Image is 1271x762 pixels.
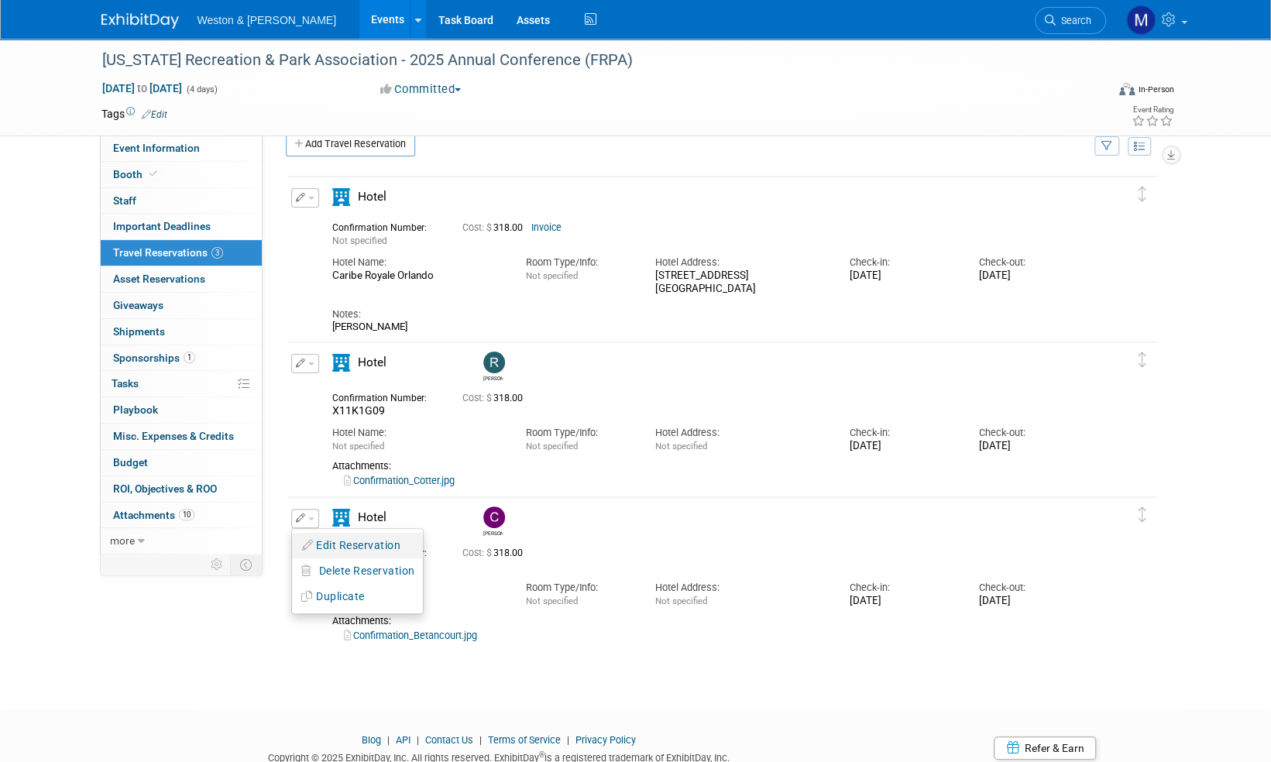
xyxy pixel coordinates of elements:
span: Not specified [526,441,578,451]
td: Toggle Event Tabs [230,554,262,575]
span: to [135,82,149,94]
a: API [396,734,410,746]
div: [DATE] [978,595,1084,608]
span: | [413,734,423,746]
div: Room Type/Info: [526,581,632,595]
span: 318.00 [462,547,529,558]
img: ExhibitDay [101,13,179,29]
div: [DATE] [849,595,955,608]
i: Click and drag to move item [1139,507,1146,523]
span: Not specified [655,441,707,451]
span: Booth [113,168,160,180]
span: | [383,734,393,746]
div: In-Person [1137,84,1173,95]
div: Check-out: [978,426,1084,440]
img: Mary Ann Trujillo [1126,5,1156,35]
div: Hotel Address: [655,426,826,440]
div: Caribe Royale Orlando [332,269,503,283]
span: Hotel [358,510,386,524]
div: Hotel Name: [332,256,503,269]
span: Budget [113,456,148,469]
span: Staff [113,194,136,207]
a: Playbook [101,397,262,423]
img: rachel cotter [483,352,505,373]
span: Search [1056,15,1091,26]
div: [STREET_ADDRESS] [GEOGRAPHIC_DATA] [655,269,826,296]
a: more [101,528,262,554]
a: Terms of Service [488,734,561,746]
button: Delete Reservation [292,560,423,582]
span: Not specified [526,596,578,606]
span: 318.00 [462,393,529,403]
div: Attachments: [332,460,1085,472]
a: Add Travel Reservation [286,132,415,156]
sup: ® [539,750,544,759]
i: Booth reservation complete [149,170,157,178]
span: Cost: $ [462,547,493,558]
div: [US_STATE] Recreation & Park Association - 2025 Annual Conference (FRPA) [97,46,1083,74]
button: Duplicate [292,585,423,608]
span: ROI, Objectives & ROO [113,482,217,495]
a: Giveaways [101,293,262,318]
i: Click and drag to move item [1139,187,1146,202]
div: Attachments: [332,615,1085,627]
div: Confirmation Number: [332,218,439,234]
div: Cristobal Betancourt [483,528,503,537]
td: Personalize Event Tab Strip [204,554,231,575]
a: Contact Us [425,734,473,746]
span: more [110,534,135,547]
div: Hotel Address: [655,581,826,595]
span: Hotel [358,355,386,369]
div: Check-out: [978,256,1084,269]
div: Hotel Address: [655,256,826,269]
span: X11K1G09 [332,404,385,417]
a: Tasks [101,371,262,396]
a: Refer & Earn [994,736,1096,760]
a: Search [1035,7,1106,34]
div: rachel cotter [483,373,503,382]
span: Asset Reservations [113,273,205,285]
span: Giveaways [113,299,163,311]
a: Edit [142,109,167,120]
button: Committed [375,81,467,98]
div: Check-in: [849,581,955,595]
div: Room Type/Info: [526,426,632,440]
td: Tags [101,106,167,122]
div: [PERSON_NAME] [332,321,1085,333]
div: Confirmation Number: [332,388,439,404]
span: 1 [184,352,195,363]
div: Check-in: [849,256,955,269]
span: (4 days) [185,84,218,94]
div: Check-out: [978,581,1084,595]
span: Playbook [113,403,158,416]
a: ROI, Objectives & ROO [101,476,262,502]
span: Misc. Expenses & Credits [113,430,234,442]
a: Sponsorships1 [101,345,262,371]
span: Shipments [113,325,165,338]
span: Not specified [332,235,387,246]
a: Confirmation_Betancourt.jpg [344,630,477,641]
span: 318.00 [462,222,529,233]
i: Hotel [332,509,350,527]
div: Hotel Name: [332,426,503,440]
span: Delete Reservation [319,565,415,577]
div: [DATE] [849,440,955,453]
a: Budget [101,450,262,475]
div: Notes: [332,307,1085,321]
div: [DATE] [978,269,1084,283]
a: Booth [101,162,262,187]
a: Invoice [531,222,562,233]
span: Sponsorships [113,352,195,364]
span: 10 [179,509,194,520]
span: Cost: $ [462,222,493,233]
i: Click and drag to move item [1139,352,1146,368]
div: Room Type/Info: [526,256,632,269]
a: Blog [362,734,381,746]
i: Hotel [332,354,350,372]
span: Hotel [358,190,386,204]
span: | [476,734,486,746]
img: Format-Inperson.png [1119,83,1135,95]
i: Filter by Traveler [1101,142,1112,152]
div: [DATE] [978,440,1084,453]
span: Attachments [113,509,194,521]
